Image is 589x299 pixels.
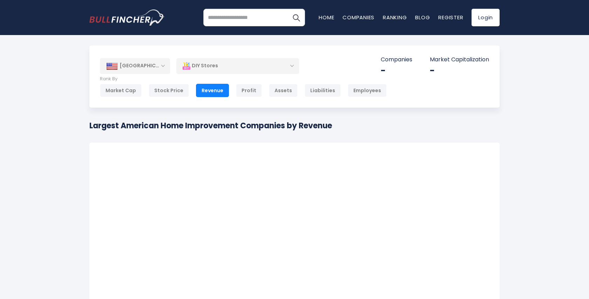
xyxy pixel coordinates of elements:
[100,76,387,82] p: Rank By
[430,56,489,63] p: Market Capitalization
[89,9,165,26] img: bullfincher logo
[472,9,500,26] a: Login
[430,65,489,76] div: -
[305,84,341,97] div: Liabilities
[319,14,334,21] a: Home
[196,84,229,97] div: Revenue
[89,9,165,26] a: Go to homepage
[381,65,412,76] div: -
[438,14,463,21] a: Register
[343,14,374,21] a: Companies
[269,84,298,97] div: Assets
[176,58,299,74] div: DIY Stores
[236,84,262,97] div: Profit
[100,58,170,74] div: [GEOGRAPHIC_DATA]
[89,120,332,131] h1: Largest American Home Improvement Companies by Revenue
[415,14,430,21] a: Blog
[381,56,412,63] p: Companies
[287,9,305,26] button: Search
[348,84,387,97] div: Employees
[149,84,189,97] div: Stock Price
[383,14,407,21] a: Ranking
[100,84,142,97] div: Market Cap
